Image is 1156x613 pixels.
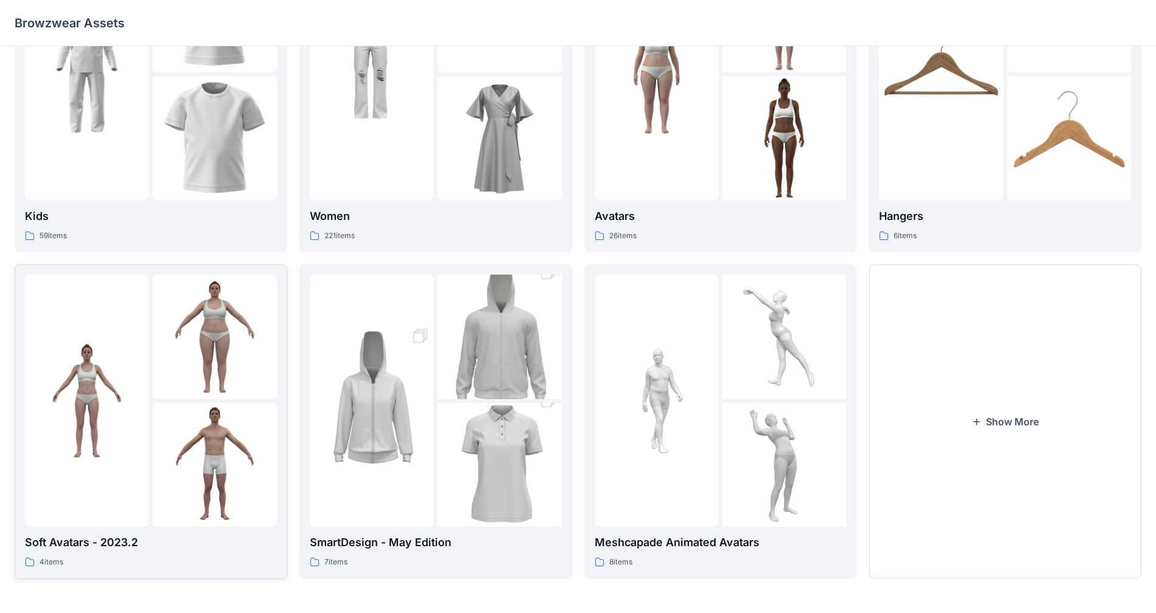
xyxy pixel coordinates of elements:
[722,76,846,200] img: folder 3
[39,230,67,242] p: 59 items
[1007,76,1131,200] img: folder 3
[595,12,719,136] img: folder 1
[879,12,1003,136] img: folder 1
[25,338,149,462] img: folder 1
[869,264,1141,578] button: Show More
[299,264,572,578] a: folder 1folder 2folder 3SmartDesign - May Edition7items
[609,230,637,242] p: 26 items
[595,338,719,462] img: folder 1
[722,275,846,399] img: folder 2
[25,12,149,136] img: folder 1
[324,230,355,242] p: 221 items
[310,534,562,551] p: SmartDesign - May Edition
[39,556,63,569] p: 4 items
[437,76,561,200] img: folder 3
[25,208,277,225] p: Kids
[437,244,561,430] img: folder 2
[152,403,276,527] img: folder 3
[310,12,434,136] img: folder 1
[310,307,434,494] img: folder 1
[437,372,561,558] img: folder 3
[25,534,277,551] p: Soft Avatars - 2023.2
[324,556,347,569] p: 7 items
[609,556,632,569] p: 8 items
[310,208,562,225] p: Women
[15,264,287,578] a: folder 1folder 2folder 3Soft Avatars - 2023.24items
[152,275,276,399] img: folder 2
[595,534,847,551] p: Meshcapade Animated Avatars
[722,403,846,527] img: folder 3
[879,208,1131,225] p: Hangers
[15,15,125,32] p: Browzwear Assets
[584,264,857,578] a: folder 1folder 2folder 3Meshcapade Animated Avatars8items
[152,76,276,200] img: folder 3
[595,208,847,225] p: Avatars
[894,230,917,242] p: 6 items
